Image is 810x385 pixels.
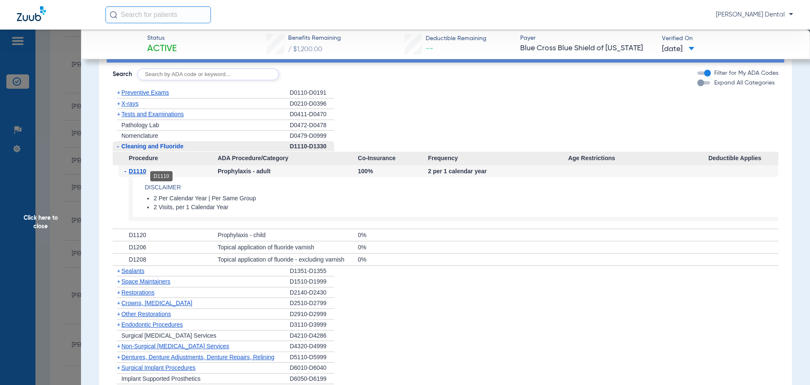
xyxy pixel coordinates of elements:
input: Search for patients [105,6,211,23]
span: + [117,268,120,274]
span: + [117,289,120,296]
div: Topical application of fluoride - excluding varnish [218,254,358,265]
div: D1510-D1999 [290,276,334,287]
div: 100% [358,165,428,177]
span: Verified On [662,34,796,43]
span: Preventive Exams [121,89,169,96]
div: D3110-D3999 [290,319,334,330]
span: + [117,278,120,285]
div: 0% [358,229,428,241]
span: - [124,165,129,177]
span: - [117,143,119,150]
div: D0411-D0470 [290,109,334,120]
span: D1208 [129,256,146,263]
span: -- [426,45,433,52]
span: ADA Procedure/Category [218,152,358,165]
div: D0110-D0191 [290,87,334,98]
span: / $1,200.00 [288,46,322,53]
span: Frequency [428,152,568,165]
div: D2510-D2799 [290,298,334,309]
div: D2140-D2430 [290,287,334,298]
span: X-rays [121,100,138,107]
li: 2 Per Calendar Year | Per Same Group [154,195,778,202]
li: 2 Visits, per 1 Calendar Year [154,204,778,211]
span: Sealants [121,268,144,274]
div: D2910-D2999 [290,309,334,320]
span: Expand All Categories [714,80,775,86]
div: D1351-D1355 [290,266,334,277]
span: Deductible Remaining [426,34,486,43]
label: Filter for My ADA Codes [713,69,778,78]
span: Implant Supported Prosthetics [121,375,201,382]
div: 0% [358,241,428,253]
div: D1110-D1330 [290,141,334,152]
span: Payer [520,34,655,43]
span: D1120 [129,232,146,238]
span: D1206 [129,244,146,251]
span: Benefits Remaining [288,34,341,43]
span: Cleaning and Fluoride [121,143,184,150]
span: Deductible Applies [708,152,778,165]
img: Zuub Logo [17,6,46,21]
span: + [117,100,120,107]
span: Blue Cross Blue Shield of [US_STATE] [520,43,655,54]
div: D6010-D6040 [290,363,334,374]
span: Tests and Examinations [121,111,184,117]
span: [PERSON_NAME] Dental [716,11,793,19]
div: D5110-D5999 [290,352,334,363]
span: + [117,89,120,96]
div: D0472-D0478 [290,120,334,131]
span: Co-Insurance [358,152,428,165]
span: Nomenclature [121,132,158,139]
span: Restorations [121,289,155,296]
span: Surgical Implant Procedures [121,364,196,371]
span: Space Maintainers [121,278,170,285]
iframe: Chat Widget [768,344,810,385]
span: Dentures, Denture Adjustments, Denture Repairs, Relining [121,354,275,360]
div: Prophylaxis - adult [218,165,358,177]
span: Crowns, [MEDICAL_DATA] [121,300,192,306]
div: D1110 [150,171,173,181]
span: + [117,354,120,360]
span: + [117,311,120,317]
div: D4210-D4286 [290,330,334,341]
span: + [117,300,120,306]
span: [DATE] [662,44,694,55]
span: Search [113,70,132,79]
span: Procedure [113,152,218,165]
input: Search by ADA code or keyword… [137,68,279,80]
div: D0210-D0396 [290,98,334,109]
span: + [117,343,120,350]
span: Age Restrictions [568,152,708,165]
span: Active [147,43,177,55]
div: Prophylaxis - child [218,229,358,241]
span: + [117,111,120,117]
div: 0% [358,254,428,265]
div: Topical application of fluoride varnish [218,241,358,253]
div: D4320-D4999 [290,341,334,352]
div: 2 per 1 calendar year [428,165,568,177]
span: Endodontic Procedures [121,321,183,328]
div: D6050-D6199 [290,374,334,385]
img: Search Icon [110,11,117,19]
span: Status [147,34,177,43]
div: D0479-D0999 [290,131,334,141]
span: Non-Surgical [MEDICAL_DATA] Services [121,343,229,350]
span: + [117,364,120,371]
span: D1110 [129,168,146,175]
h4: Disclaimer [145,183,778,192]
span: Pathology Lab [121,122,159,128]
span: + [117,321,120,328]
span: Surgical [MEDICAL_DATA] Services [121,332,216,339]
span: Other Restorations [121,311,171,317]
